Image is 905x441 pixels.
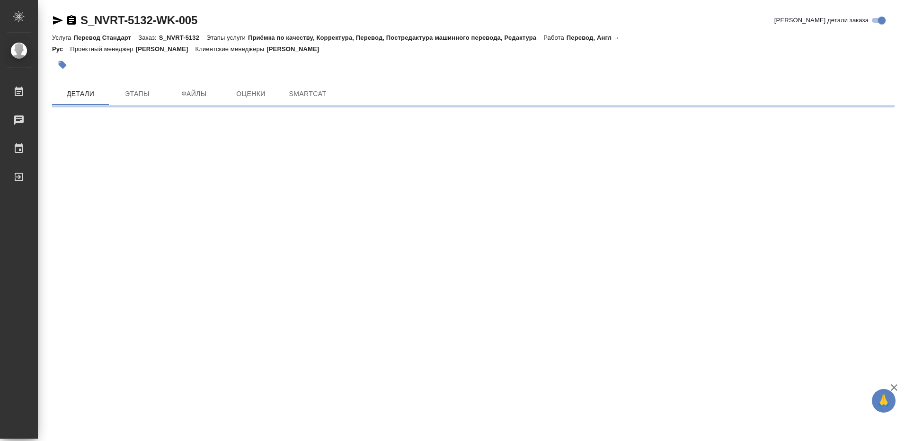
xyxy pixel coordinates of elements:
span: Этапы [115,88,160,100]
span: SmartCat [285,88,330,100]
p: Заказ: [138,34,159,41]
p: [PERSON_NAME] [136,45,195,53]
span: Оценки [228,88,274,100]
span: 🙏 [876,391,892,411]
p: Перевод Стандарт [73,34,138,41]
p: S_NVRT-5132 [159,34,206,41]
p: Работа [543,34,567,41]
p: Приёмка по качеству, Корректура, Перевод, Постредактура машинного перевода, Редактура [248,34,543,41]
button: Скопировать ссылку для ЯМессенджера [52,15,63,26]
span: Детали [58,88,103,100]
p: [PERSON_NAME] [266,45,326,53]
button: 🙏 [872,389,896,413]
p: Клиентские менеджеры [195,45,267,53]
p: Услуга [52,34,73,41]
button: Скопировать ссылку [66,15,77,26]
p: Этапы услуги [206,34,248,41]
span: Файлы [171,88,217,100]
span: [PERSON_NAME] детали заказа [774,16,869,25]
a: S_NVRT-5132-WK-005 [80,14,197,26]
p: Проектный менеджер [70,45,135,53]
button: Добавить тэг [52,54,73,75]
